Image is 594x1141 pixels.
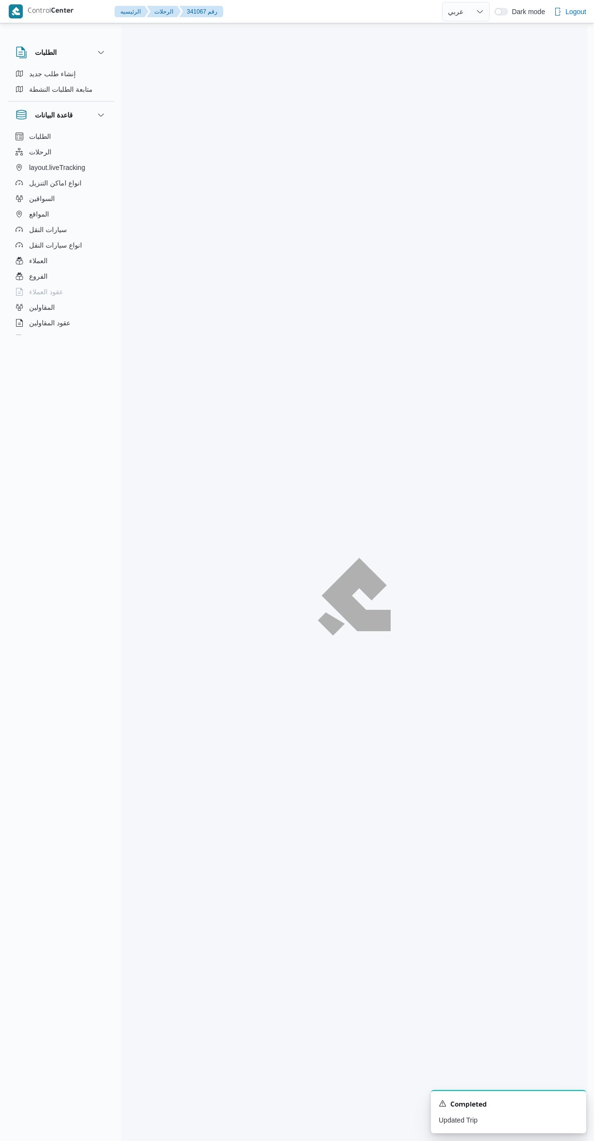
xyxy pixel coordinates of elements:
[16,109,107,121] button: قاعدة البيانات
[565,6,586,17] span: Logout
[29,270,48,282] span: الفروع
[29,84,93,95] span: متابعة الطلبات النشطة
[12,191,111,206] button: السواقين
[10,1102,41,1131] iframe: chat widget
[12,66,111,82] button: إنشاء طلب جديد
[12,160,111,175] button: layout.liveTracking
[29,131,51,142] span: الطلبات
[29,224,67,235] span: سيارات النقل
[439,1115,578,1125] p: Updated Trip
[29,302,55,313] span: المقاولين
[12,268,111,284] button: الفروع
[115,6,148,17] button: الرئيسيه
[51,8,74,16] b: Center
[8,66,115,101] div: الطلبات
[29,255,48,267] span: العملاء
[16,47,107,58] button: الطلبات
[12,253,111,268] button: العملاء
[29,177,82,189] span: انواع اماكن التنزيل
[29,317,70,329] span: عقود المقاولين
[450,1100,487,1111] span: Completed
[12,206,111,222] button: المواقع
[29,286,63,298] span: عقود العملاء
[35,109,73,121] h3: قاعدة البيانات
[29,333,69,344] span: اجهزة التليفون
[179,6,223,17] button: 341067 رقم
[550,2,590,21] button: Logout
[12,331,111,346] button: اجهزة التليفون
[29,68,76,80] span: إنشاء طلب جديد
[12,82,111,97] button: متابعة الطلبات النشطة
[29,239,82,251] span: انواع سيارات النقل
[12,284,111,300] button: عقود العملاء
[12,222,111,237] button: سيارات النقل
[35,47,57,58] h3: الطلبات
[12,237,111,253] button: انواع سيارات النقل
[29,208,49,220] span: المواقع
[12,144,111,160] button: الرحلات
[8,129,115,339] div: قاعدة البيانات
[29,193,55,204] span: السواقين
[12,129,111,144] button: الطلبات
[12,175,111,191] button: انواع اماكن التنزيل
[12,300,111,315] button: المقاولين
[29,162,85,173] span: layout.liveTracking
[147,6,181,17] button: الرحلات
[323,564,385,630] img: ILLA Logo
[12,315,111,331] button: عقود المقاولين
[439,1099,578,1111] div: Notification
[29,146,51,158] span: الرحلات
[508,8,545,16] span: Dark mode
[9,4,23,18] img: X8yXhbKr1z7QwAAAABJRU5ErkJggg==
